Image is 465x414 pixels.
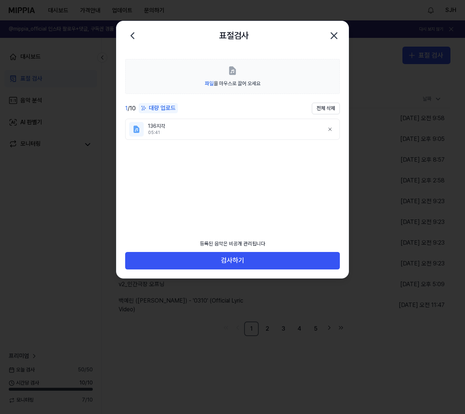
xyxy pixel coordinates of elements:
[139,103,178,114] button: 대량 업로드
[219,29,249,43] h2: 표절검사
[125,105,128,112] span: 1
[125,252,340,269] button: 검사하기
[195,236,270,252] div: 등록된 음악은 비공개 관리됩니다
[139,103,178,113] div: 대량 업로드
[205,80,214,86] span: 파일
[148,130,318,136] div: 05:41
[148,123,318,130] div: 136지각
[205,80,261,86] span: 을 마우스로 끌어 오세요
[312,103,340,114] button: 전체 삭제
[125,104,136,113] div: / 10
